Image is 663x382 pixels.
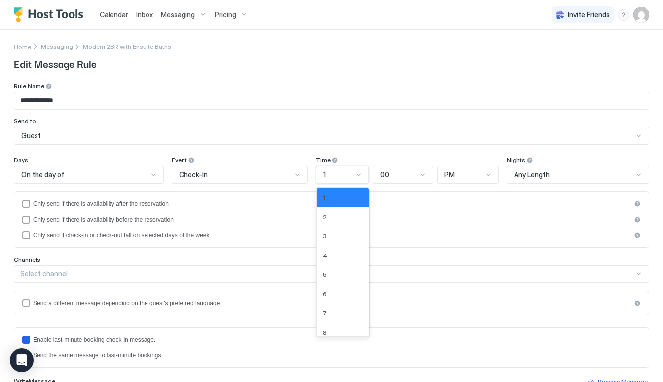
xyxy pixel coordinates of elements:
[323,329,327,336] span: 8
[323,271,327,278] span: 5
[14,41,31,52] div: Breadcrumb
[33,300,631,306] div: Send a different message depending on the guest's preferred language
[100,10,128,19] span: Calendar
[22,231,641,239] div: isLimited
[21,131,41,140] span: Guest
[136,9,153,20] a: Inbox
[179,170,208,179] span: Check-In
[14,156,28,164] span: Days
[14,43,31,51] span: Home
[33,200,631,207] div: Only send if there is availability after the reservation
[323,194,325,201] span: 1
[323,309,327,317] span: 7
[507,156,525,164] span: Nights
[14,56,649,71] span: Edit Message Rule
[22,336,641,344] div: lastMinuteMessageEnabled
[14,256,40,263] span: Channels
[33,336,641,343] div: Enable last-minute booking check-in message.
[14,7,88,22] a: Host Tools Logo
[14,92,649,109] input: Input Field
[22,200,641,208] div: afterReservation
[33,232,631,239] div: Only send if check-in or check-out fall on selected days of the week
[514,170,550,179] span: Any Length
[21,170,64,179] span: On the day of
[316,156,331,164] span: Time
[323,213,327,221] span: 2
[33,216,631,223] div: Only send if there is availability before the reservation
[323,232,327,240] span: 3
[100,9,128,20] a: Calendar
[41,43,73,50] span: Messaging
[444,170,455,179] span: PM
[323,252,327,259] span: 4
[22,216,641,224] div: beforeReservation
[618,9,629,21] div: menu
[14,117,36,125] span: Send to
[10,348,34,372] div: Open Intercom Messenger
[14,82,44,90] span: Rule Name
[633,7,649,23] div: User profile
[380,170,389,179] span: 00
[33,352,641,359] div: Send the same message to last-minute bookings
[20,269,634,278] div: Select channel
[83,43,171,50] span: Breadcrumb
[14,41,31,52] a: Home
[41,43,73,50] div: Breadcrumb
[323,290,327,298] span: 6
[172,156,187,164] span: Event
[136,10,153,19] span: Inbox
[161,10,195,19] span: Messaging
[568,10,610,19] span: Invite Friends
[22,351,641,359] div: lastMinuteMessageIsTheSame
[215,10,236,19] span: Pricing
[323,170,326,179] span: 1
[22,299,641,307] div: languagesEnabled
